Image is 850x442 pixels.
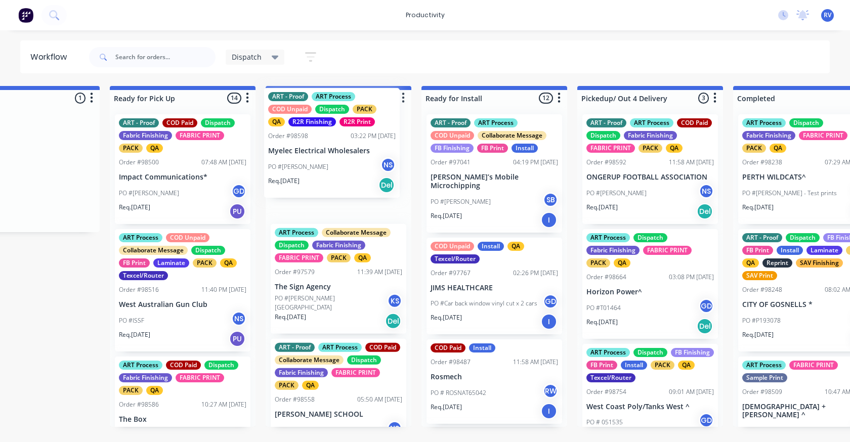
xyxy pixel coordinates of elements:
[18,8,33,23] img: Factory
[30,51,72,63] div: Workflow
[824,11,831,20] span: RV
[401,8,450,23] div: productivity
[232,52,262,62] span: Dispatch
[115,47,216,67] input: Search for orders...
